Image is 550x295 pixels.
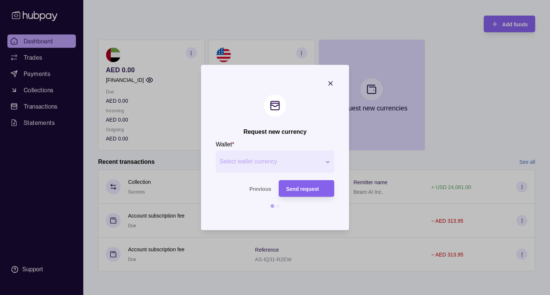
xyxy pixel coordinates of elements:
[249,186,271,192] span: Previous
[286,186,319,192] span: Send request
[279,180,334,197] button: Send request
[216,141,232,147] p: Wallet
[216,180,271,197] button: Previous
[244,128,307,136] h2: Request new currency
[216,140,234,149] label: Wallet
